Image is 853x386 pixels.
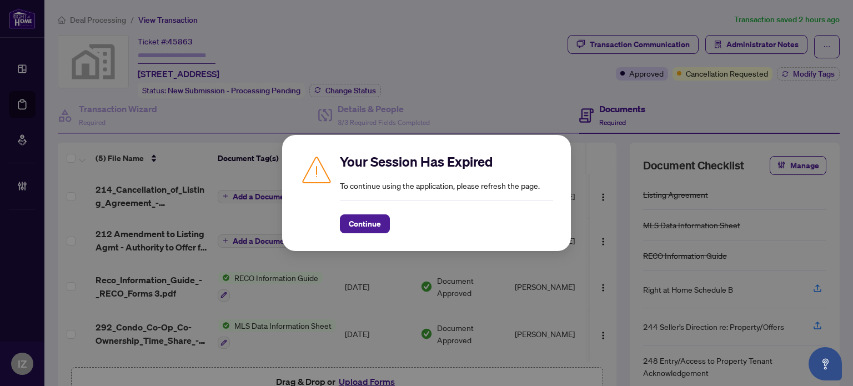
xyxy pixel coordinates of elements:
[340,214,390,233] button: Continue
[809,347,842,380] button: Open asap
[340,153,553,233] div: To continue using the application, please refresh the page.
[340,153,553,171] h2: Your Session Has Expired
[349,215,381,233] span: Continue
[300,153,333,186] img: Caution icon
